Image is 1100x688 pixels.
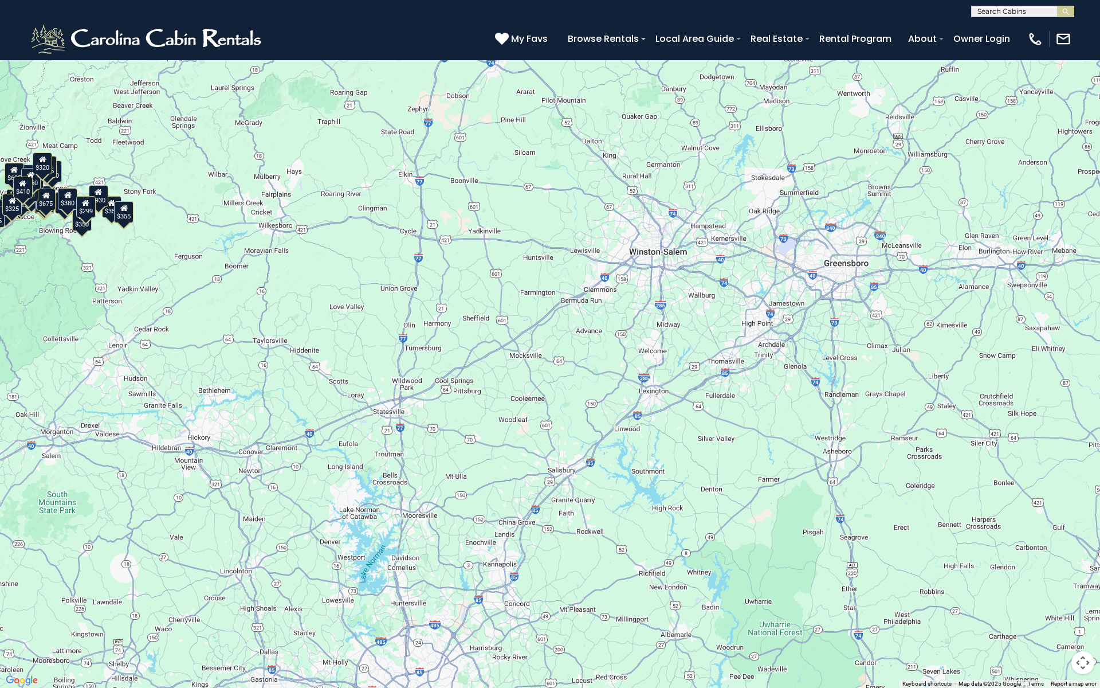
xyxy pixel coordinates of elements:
[814,29,897,49] a: Rental Program
[1027,31,1043,47] img: phone-regular-white.png
[902,29,942,49] a: About
[562,29,645,49] a: Browse Rentals
[1055,31,1071,47] img: mail-regular-white.png
[650,29,740,49] a: Local Area Guide
[511,32,548,46] span: My Favs
[495,32,551,46] a: My Favs
[29,22,266,56] img: White-1-2.png
[745,29,808,49] a: Real Estate
[948,29,1016,49] a: Owner Login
